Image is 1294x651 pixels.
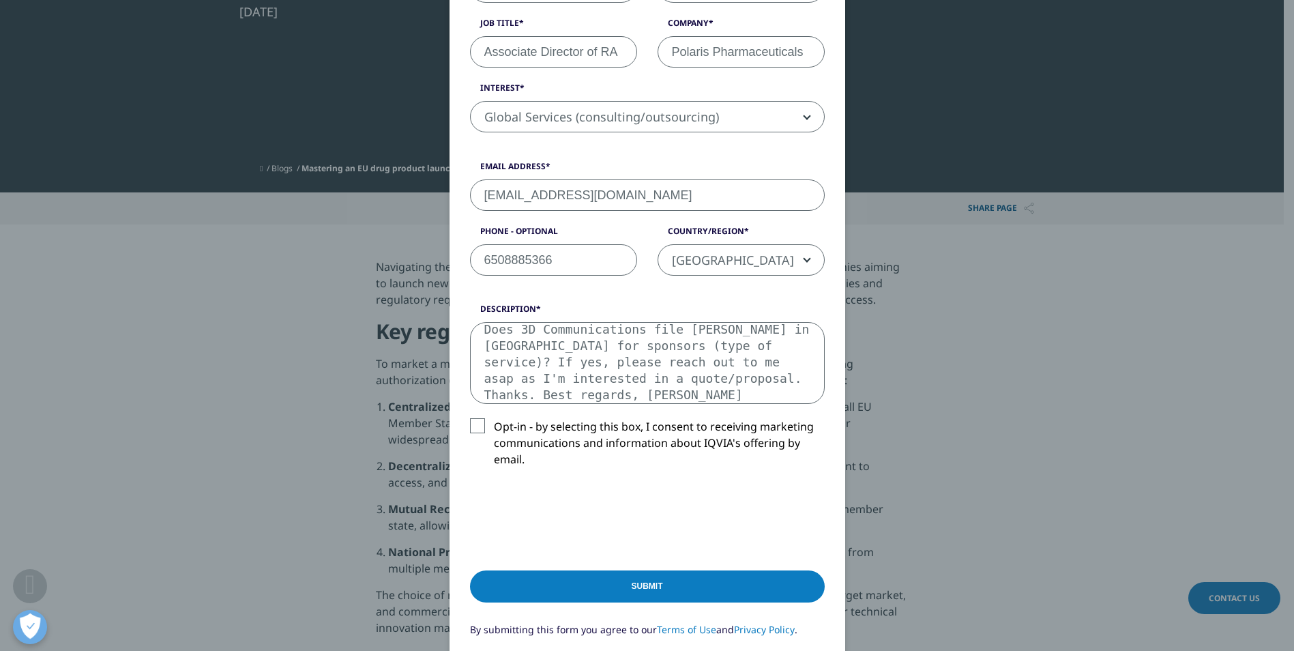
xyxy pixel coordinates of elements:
[658,17,825,36] label: Company
[734,623,795,636] a: Privacy Policy
[470,82,825,101] label: Interest
[471,102,824,133] span: Global Services (consulting/outsourcing)
[470,17,637,36] label: Job Title
[470,622,825,648] p: By submitting this form you agree to our and .
[658,225,825,244] label: Country/Region
[658,244,825,276] span: United States
[470,418,825,475] label: Opt-in - by selecting this box, I consent to receiving marketing communications and information a...
[470,101,825,132] span: Global Services (consulting/outsourcing)
[658,245,824,276] span: United States
[470,570,825,603] input: Submit
[470,225,637,244] label: Phone - Optional
[657,623,716,636] a: Terms of Use
[470,489,677,542] iframe: reCAPTCHA
[470,303,825,322] label: Description
[470,160,825,179] label: Email Address
[13,610,47,644] button: Open Preferences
